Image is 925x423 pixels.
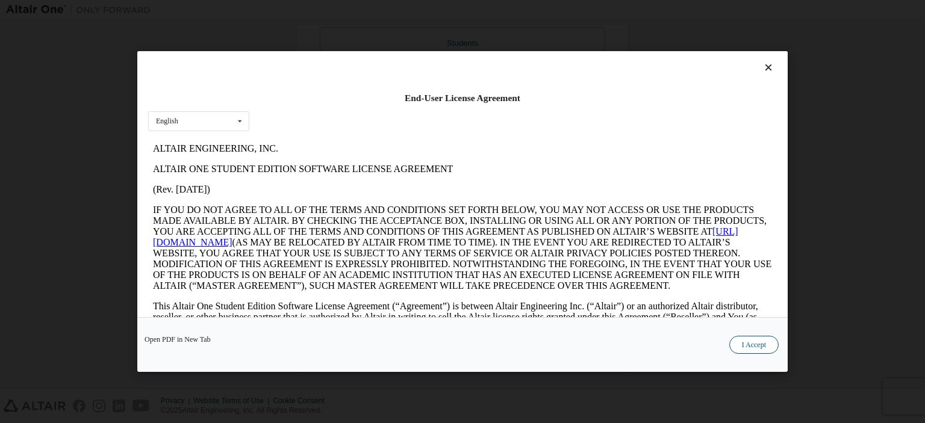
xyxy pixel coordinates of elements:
[148,92,777,104] div: End-User License Agreement
[5,88,590,109] a: [URL][DOMAIN_NAME]
[729,336,779,354] button: I Accept
[5,46,624,57] p: (Rev. [DATE])
[5,66,624,153] p: IF YOU DO NOT AGREE TO ALL OF THE TERMS AND CONDITIONS SET FORTH BELOW, YOU MAY NOT ACCESS OR USE...
[5,162,624,206] p: This Altair One Student Edition Software License Agreement (“Agreement”) is between Altair Engine...
[5,25,624,36] p: ALTAIR ONE STUDENT EDITION SOFTWARE LICENSE AGREEMENT
[145,336,211,343] a: Open PDF in New Tab
[156,117,178,125] div: English
[5,5,624,16] p: ALTAIR ENGINEERING, INC.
